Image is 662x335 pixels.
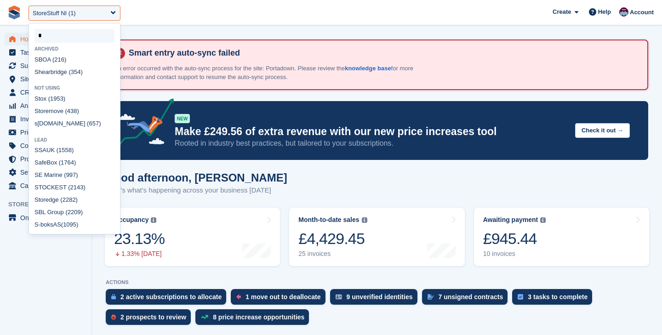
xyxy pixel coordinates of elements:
span: S [34,209,39,216]
a: 2 active subscriptions to allocate [106,289,231,309]
div: 1.33% [DATE] [114,250,165,258]
span: Settings [20,166,75,179]
a: 1 move out to deallocate [231,289,330,309]
p: Here's what's happening across your business [DATE] [106,185,287,196]
h1: Good afternoon, [PERSON_NAME] [106,171,287,184]
div: StoreStuff NI (1) [33,9,76,18]
a: 3 tasks to complete [512,289,597,309]
div: 25 invoices [298,250,367,258]
div: -bok A (1095) [29,219,120,231]
button: Check it out → [575,123,630,138]
span: S [34,56,39,63]
div: Archived [29,46,120,51]
div: toremove (438) [29,105,120,118]
div: £945.44 [483,229,546,248]
div: 8 price increase opportunities [213,313,304,321]
span: S [34,159,39,166]
div: toredge (2282) [29,194,120,206]
p: ACTIONS [106,279,648,285]
img: price_increase_opportunities-93ffe204e8149a01c8c9dc8f82e8f89637d9d84a8eef4429ea346261dce0b2c0.svg [201,315,208,319]
span: S [57,221,61,228]
a: 2 prospects to review [106,309,195,329]
span: S [39,147,43,153]
div: hearbridge (354) [29,66,120,78]
a: menu [5,126,87,139]
div: TOCKE T (2143) [29,182,120,194]
a: menu [5,166,87,179]
a: menu [5,46,87,59]
span: S [34,108,39,114]
div: 9 unverified identities [347,293,413,301]
span: Sites [20,73,75,85]
span: Storefront [8,200,91,209]
span: Protection [20,153,75,165]
span: Home [20,33,75,45]
div: BOA (216) [29,53,120,66]
a: menu [5,59,87,72]
a: menu [5,113,87,125]
div: £4,429.45 [298,229,367,248]
p: Rooted in industry best practices, but tailored to your subscriptions. [175,138,568,148]
span: Online Store [20,211,75,224]
a: menu [5,211,87,224]
div: 3 tasks to complete [528,293,588,301]
span: s [50,221,53,228]
a: menu [5,99,87,112]
a: 8 price increase opportunities [195,309,314,329]
span: Tasks [20,46,75,59]
div: Awaiting payment [483,216,538,224]
a: 9 unverified identities [330,289,422,309]
img: active_subscription_to_allocate_icon-d502201f5373d7db506a760aba3b589e785aa758c864c3986d89f69b8ff3... [111,294,116,300]
img: Brian Young [619,7,628,17]
span: S [34,171,39,178]
a: menu [5,153,87,165]
span: Account [630,8,654,17]
span: S [34,68,39,75]
span: S [59,184,63,191]
div: 1 move out to deallocate [245,293,320,301]
p: Make £249.56 of extra revenue with our new price increases tool [175,125,568,138]
span: CRM [20,86,75,99]
h4: Smart entry auto-sync failed [125,48,640,58]
span: Pricing [20,126,75,139]
div: tox (1953) [29,93,120,105]
span: Analytics [20,99,75,112]
div: Occupancy [114,216,148,224]
div: 10 invoices [483,250,546,258]
a: menu [5,179,87,192]
img: stora-icon-8386f47178a22dfd0bd8f6a31ec36ba5ce8667c1dd55bd0f319d3a0aa187defe.svg [7,6,21,19]
span: Coupons [20,139,75,152]
span: Capital [20,179,75,192]
a: menu [5,33,87,45]
div: afeBox (1764) [29,157,120,169]
span: S [34,95,39,102]
div: [DOMAIN_NAME] (657) [29,118,120,130]
div: Not u ing [29,85,120,91]
img: icon-info-grey-7440780725fd019a000dd9b08b2336e03edf1995a4989e88bcd33f0948082b44.svg [540,217,546,223]
img: icon-info-grey-7440780725fd019a000dd9b08b2336e03edf1995a4989e88bcd33f0948082b44.svg [362,217,367,223]
img: move_outs_to_deallocate_icon-f764333ba52eb49d3ac5e1228854f67142a1ed5810a6f6cc68b1a99e826820c5.svg [236,294,241,300]
span: S [34,184,39,191]
p: An error occurred with the auto-sync process for the site: Portadown. Please review the for more ... [114,64,436,82]
span: Invoices [20,113,75,125]
span: s [34,120,38,127]
a: knowledge base [345,65,391,72]
div: Lead [29,137,120,142]
a: 7 unsigned contracts [422,289,513,309]
img: contract_signature_icon-13c848040528278c33f63329250d36e43548de30e8caae1d1a13099fd9432cc5.svg [428,294,434,300]
div: E Marine (997) [29,169,120,182]
img: prospect-51fa495bee0391a8d652442698ab0144808aea92771e9ea1ae160a38d050c398.svg [111,314,116,320]
a: Occupancy 23.13% 1.33% [DATE] [105,208,280,266]
div: 2 active subscriptions to allocate [120,293,222,301]
img: verify_identity-adf6edd0f0f0b5bbfe63781bf79b02c33cf7c696d77639b501bdc392416b5a36.svg [336,294,342,300]
span: s [49,85,52,91]
a: menu [5,73,87,85]
span: S [34,221,39,228]
span: Subscriptions [20,59,75,72]
span: Help [598,7,611,17]
div: 2 prospects to review [120,313,186,321]
div: 7 unsigned contracts [439,293,503,301]
a: menu [5,139,87,152]
span: S [34,147,39,153]
div: 23.13% [114,229,165,248]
